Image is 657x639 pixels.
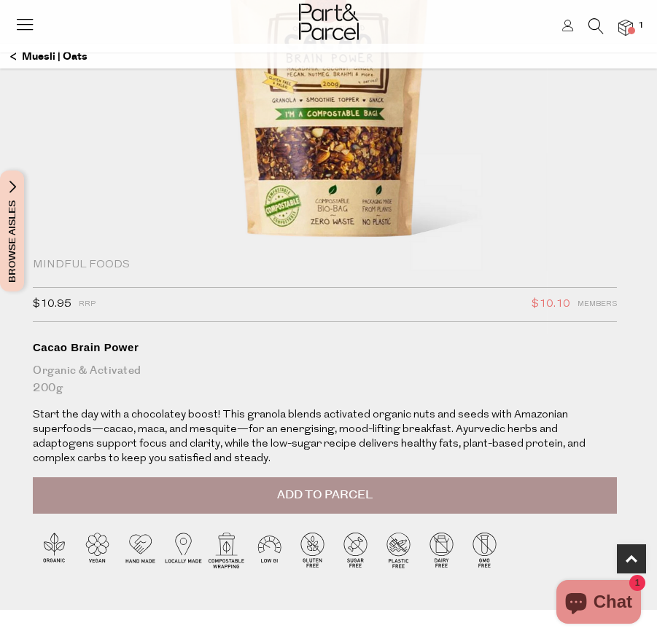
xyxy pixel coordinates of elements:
span: $10.95 [33,295,71,314]
span: 1 [634,19,648,32]
img: P_P-ICONS-Live_Bec_V11_Sugar_Free.svg [334,528,377,571]
img: P_P-ICONS-Live_Bec_V11_Vegan.svg [76,528,119,571]
button: Add to Parcel [33,477,617,514]
span: Members [578,295,617,314]
img: P_P-ICONS-Live_Bec_V11_Dairy_Free.svg [420,528,463,571]
a: Muesli | Oats [10,44,88,69]
div: Organic & Activated 200g [33,362,617,397]
span: Add to Parcel [277,487,373,503]
img: P_P-ICONS-Live_Bec_V11_Handmade.svg [119,528,162,571]
a: 1 [618,20,633,35]
inbox-online-store-chat: Shopify online store chat [552,580,645,627]
img: P_P-ICONS-Live_Bec_V11_Locally_Made_2.svg [162,528,205,571]
img: P_P-ICONS-Live_Bec_V11_Gluten_Free.svg [291,528,334,571]
img: P_P-ICONS-Live_Bec_V11_Plastic_Free.svg [377,528,420,571]
img: P_P-ICONS-Live_Bec_V11_Organic.svg [33,528,76,571]
div: Cacao Brain Power [33,340,617,355]
span: RRP [79,295,96,314]
img: P_P-ICONS-Live_Bec_V11_Compostable_Wrapping.svg [205,528,248,571]
img: P_P-ICONS-Live_Bec_V11_Low_Gi.svg [248,528,291,571]
img: P_P-ICONS-Live_Bec_V11_GMO_Free.svg [463,528,506,571]
img: Part&Parcel [299,4,359,40]
span: $10.10 [532,295,570,314]
span: Browse Aisles [4,170,20,291]
p: Start the day with a chocolatey boost! This granola blends activated organic nuts and seeds with ... [33,408,617,466]
div: Mindful Foods [33,258,617,273]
